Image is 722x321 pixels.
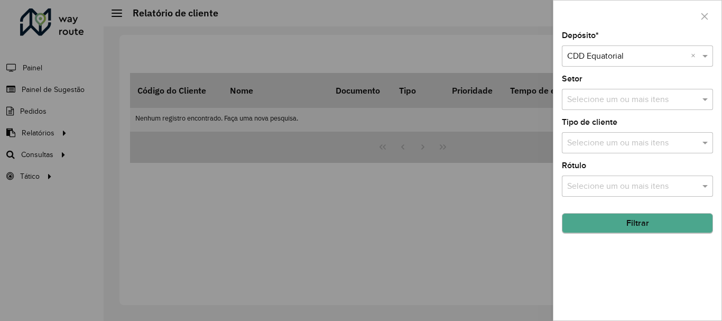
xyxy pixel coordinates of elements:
label: Depósito [562,29,599,42]
label: Rótulo [562,159,586,172]
label: Setor [562,72,582,85]
span: Clear all [691,50,700,62]
button: Filtrar [562,213,713,233]
label: Tipo de cliente [562,116,617,129]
